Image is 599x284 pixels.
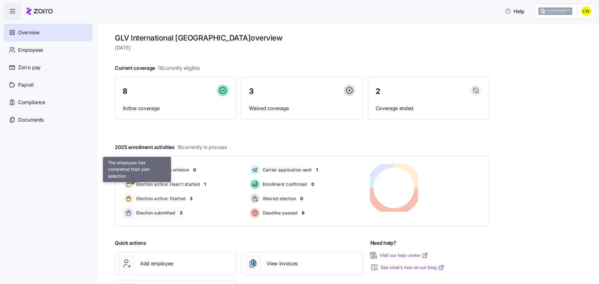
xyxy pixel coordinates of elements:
span: 16 currently in process [177,143,227,151]
span: Election submitted [134,210,176,216]
span: 0 [193,167,196,173]
span: 3 [190,195,192,202]
span: Help [505,7,524,15]
span: Waived election [261,195,296,202]
h1: GLV International [GEOGRAPHIC_DATA] overview [115,33,489,43]
span: Election active: Hasn't started [134,181,200,187]
span: Compliance [18,99,45,106]
a: See what’s new on our blog [381,264,444,271]
span: Current coverage [115,64,200,72]
span: 8 [123,88,128,95]
span: Documents [18,116,44,124]
span: Coverage ended [376,104,481,112]
span: 0 [311,181,314,187]
a: Employees [4,41,92,59]
span: Employees [18,46,43,54]
span: Quick actions [115,239,146,247]
span: Need help? [370,239,396,247]
span: Pending election window [134,167,189,173]
a: Zorro pay [4,59,92,76]
button: Help [500,5,529,17]
span: Enrollment confirmed [261,181,307,187]
span: Payroll [18,81,34,89]
span: 1 [316,167,318,173]
span: 3 [249,88,254,95]
img: Employer logo [538,7,572,15]
a: Compliance [4,94,92,111]
span: View invoices [266,260,298,267]
a: Overview [4,24,92,41]
a: Payroll [4,76,92,94]
span: Deadline passed [261,210,298,216]
span: 0 [300,195,303,202]
span: 8 [302,210,304,216]
span: 3 [180,210,183,216]
span: 18 currently eligible [158,64,200,72]
span: Waived coverage [249,104,355,112]
span: 1 [204,181,206,187]
img: 5edaad42afde98681e0c7d53bfbc7cfc [581,6,591,16]
span: Election active: Started [134,195,186,202]
span: 2025 enrollment activities [115,143,227,151]
span: Carrier application sent [261,167,312,173]
a: Documents [4,111,92,128]
span: [DATE] [115,44,489,52]
span: Add employee [140,260,173,267]
span: 2 [376,88,380,95]
span: Active coverage [123,104,228,112]
span: Zorro pay [18,64,41,71]
a: Visit our help center [380,252,428,258]
span: Overview [18,29,39,36]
